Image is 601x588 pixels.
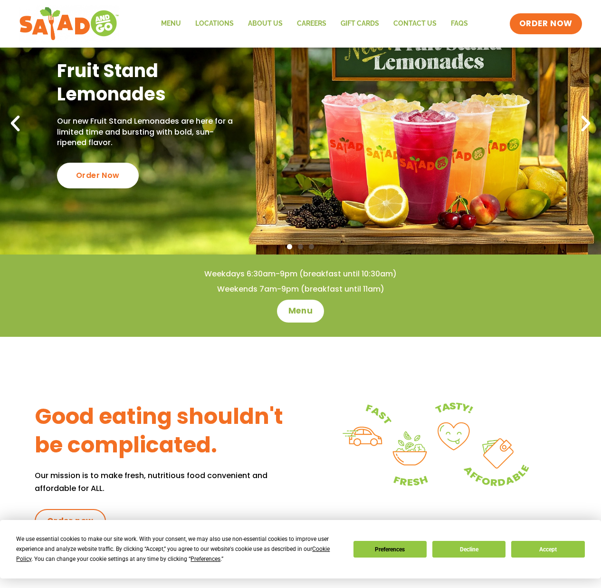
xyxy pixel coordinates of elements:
nav: Menu [154,13,475,35]
button: Accept [511,541,584,558]
a: Locations [188,13,241,35]
p: Our mission is to make fresh, nutritious food convenient and affordable for ALL. [35,469,301,495]
img: new-SAG-logo-768×292 [19,5,119,43]
span: Go to slide 3 [309,244,314,249]
a: About Us [241,13,290,35]
a: GIFT CARDS [334,13,386,35]
span: Go to slide 1 [287,244,292,249]
span: Preferences [191,556,220,562]
div: Previous slide [5,113,26,134]
a: ORDER NOW [510,13,582,34]
a: FAQs [444,13,475,35]
h4: Weekends 7am-9pm (breakfast until 11am) [19,284,582,294]
div: We use essential cookies to make our site work. With your consent, we may also use non-essential ... [16,534,342,564]
a: Menu [154,13,188,35]
a: Order now [35,509,106,534]
a: Menu [277,300,324,323]
p: Our new Fruit Stand Lemonades are here for a limited time and bursting with bold, sun-ripened fla... [57,116,237,148]
span: ORDER NOW [519,18,572,29]
div: Order Now [57,163,139,188]
span: Go to slide 2 [298,244,303,249]
span: Menu [288,305,313,317]
a: Contact Us [386,13,444,35]
h4: Weekdays 6:30am-9pm (breakfast until 10:30am) [19,269,582,279]
button: Decline [432,541,506,558]
span: Order now [47,516,94,527]
button: Preferences [353,541,427,558]
h2: Fruit Stand Lemonades [57,59,237,106]
a: Careers [290,13,334,35]
div: Next slide [575,113,596,134]
h3: Good eating shouldn't be complicated. [35,402,301,460]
